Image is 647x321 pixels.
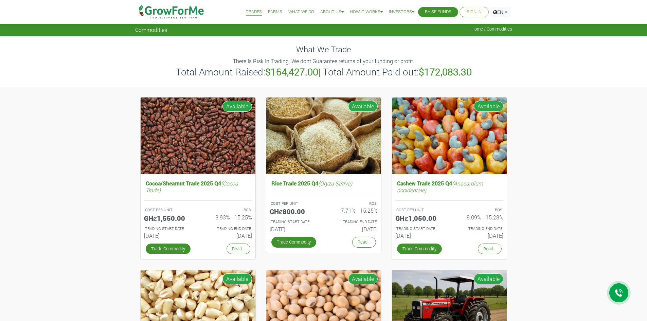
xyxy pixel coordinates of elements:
[455,207,502,213] p: ROS
[329,226,378,232] h6: [DATE]
[271,219,318,225] p: Estimated Trading Start Date
[203,232,252,239] h6: [DATE]
[270,207,319,215] h5: GHȼ800.00
[203,214,252,220] h6: 8.93% - 15.25%
[329,207,378,214] h6: 7.71% - 15.25%
[330,219,377,225] p: Estimated Trading End Date
[454,232,503,239] h6: [DATE]
[392,97,507,175] img: growforme image
[397,180,483,193] i: (Anacardium occidentale)
[144,232,193,239] h6: [DATE]
[222,273,252,284] span: Available
[474,273,503,284] span: Available
[222,101,252,112] span: Available
[348,101,378,112] span: Available
[144,214,193,222] h5: GHȼ1,550.00
[395,214,444,222] h5: GHȼ1,050.00
[135,44,512,54] h4: What We Trade
[419,66,472,78] b: $172,083.30
[396,226,443,232] p: Estimated Trading Start Date
[146,180,238,193] i: (Cocoa Trade)
[204,207,251,213] p: ROS
[320,8,344,16] a: About Us
[395,232,444,239] h6: [DATE]
[395,178,503,195] h5: Cashew Trade 2025 Q4
[144,178,252,242] a: Cocoa/Shearnut Trade 2025 Q4(Cocoa Trade) COST PER UNIT GHȼ1,550.00 ROS 8.93% - 15.25% TRADING ST...
[146,244,191,254] a: Trade Commodity
[330,201,377,207] p: ROS
[204,226,251,232] p: Estimated Trading End Date
[348,273,378,284] span: Available
[389,8,414,16] a: Investors
[145,207,192,213] p: COST PER UNIT
[455,226,502,232] p: Estimated Trading End Date
[471,26,512,32] span: Home / Commodities
[350,8,383,16] a: How it Works
[395,178,503,242] a: Cashew Trade 2025 Q4(Anacardium occidentale) COST PER UNIT GHȼ1,050.00 ROS 8.09% - 15.28% TRADING...
[397,244,442,254] a: Trade Commodity
[266,97,381,175] img: growforme image
[270,226,319,232] h6: [DATE]
[352,237,376,247] a: Read...
[141,97,255,175] img: growforme image
[246,8,262,16] a: Trades
[135,26,167,33] span: Commodities
[270,178,378,188] h5: Rice Trade 2025 Q4
[467,8,482,16] a: Sign In
[474,101,503,112] span: Available
[136,57,511,65] p: There Is Risk In Trading. We dont Guarantee returns of your funding or profit.
[227,244,250,254] a: Read...
[268,8,282,16] a: Farms
[396,207,443,213] p: COST PER UNIT
[136,66,511,78] h3: Total Amount Raised: | Total Amount Paid out:
[318,180,352,187] i: (Oryza Sativa)
[271,237,316,247] a: Trade Commodity
[478,244,502,254] a: Read...
[144,178,252,195] h5: Cocoa/Shearnut Trade 2025 Q4
[271,201,318,207] p: COST PER UNIT
[288,8,314,16] a: What We Do
[145,226,192,232] p: Estimated Trading Start Date
[425,8,451,16] a: Raise Funds
[454,214,503,220] h6: 8.09% - 15.28%
[490,7,510,17] a: EN
[270,178,378,235] a: Rice Trade 2025 Q4(Oryza Sativa) COST PER UNIT GHȼ800.00 ROS 7.71% - 15.25% TRADING START DATE [D...
[265,66,318,78] b: $164,427.00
